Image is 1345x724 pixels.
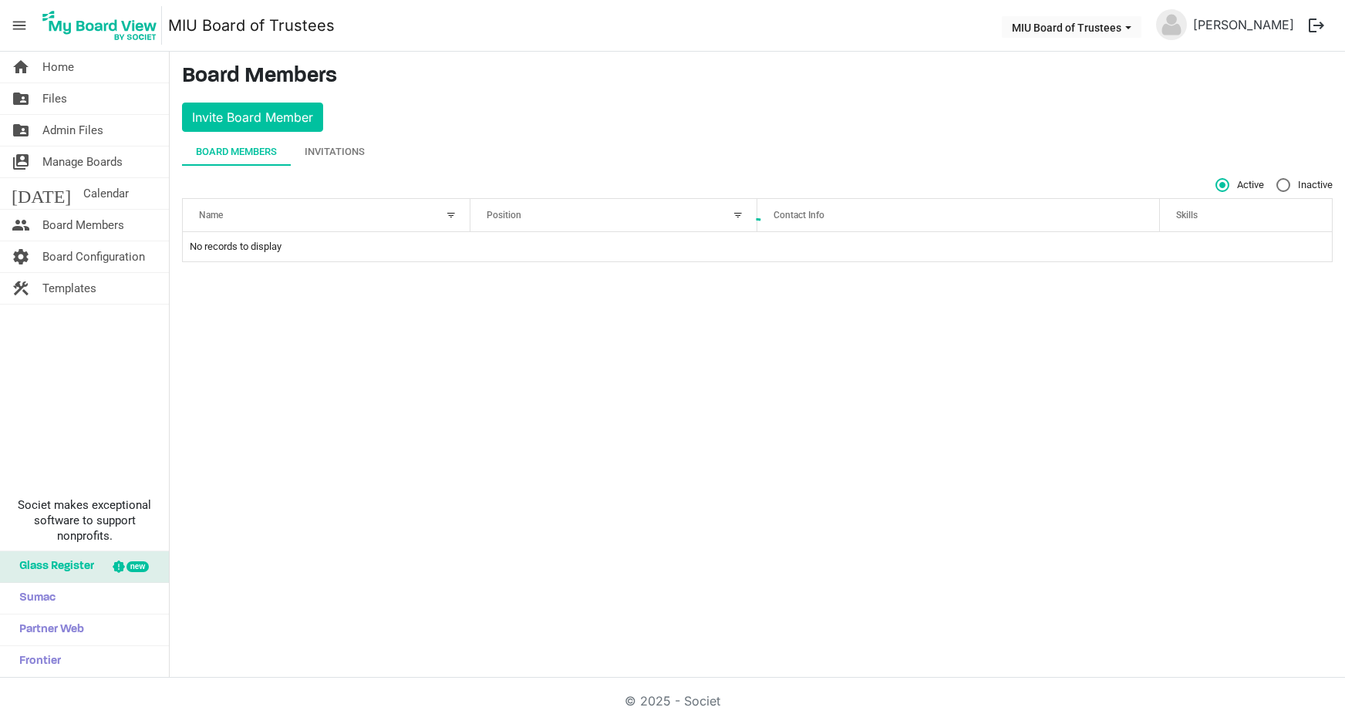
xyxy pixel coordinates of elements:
[38,6,168,45] a: My Board View Logo
[12,52,30,83] span: home
[12,615,84,645] span: Partner Web
[12,178,71,209] span: [DATE]
[7,497,162,544] span: Societ makes exceptional software to support nonprofits.
[1276,178,1333,192] span: Inactive
[12,583,56,614] span: Sumac
[12,146,30,177] span: switch_account
[12,646,61,677] span: Frontier
[42,210,124,241] span: Board Members
[305,144,365,160] div: Invitations
[625,693,720,709] a: © 2025 - Societ
[1002,16,1141,38] button: MIU Board of Trustees dropdownbutton
[5,11,34,40] span: menu
[1156,9,1187,40] img: no-profile-picture.svg
[42,146,123,177] span: Manage Boards
[12,210,30,241] span: people
[83,178,129,209] span: Calendar
[1187,9,1300,40] a: [PERSON_NAME]
[12,83,30,114] span: folder_shared
[168,10,335,41] a: MIU Board of Trustees
[42,241,145,272] span: Board Configuration
[1300,9,1333,42] button: logout
[182,138,1333,166] div: tab-header
[42,52,74,83] span: Home
[182,103,323,132] button: Invite Board Member
[12,241,30,272] span: settings
[12,551,94,582] span: Glass Register
[1215,178,1264,192] span: Active
[42,115,103,146] span: Admin Files
[182,64,1333,90] h3: Board Members
[12,115,30,146] span: folder_shared
[12,273,30,304] span: construction
[126,561,149,572] div: new
[42,273,96,304] span: Templates
[42,83,67,114] span: Files
[38,6,162,45] img: My Board View Logo
[196,144,277,160] div: Board Members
